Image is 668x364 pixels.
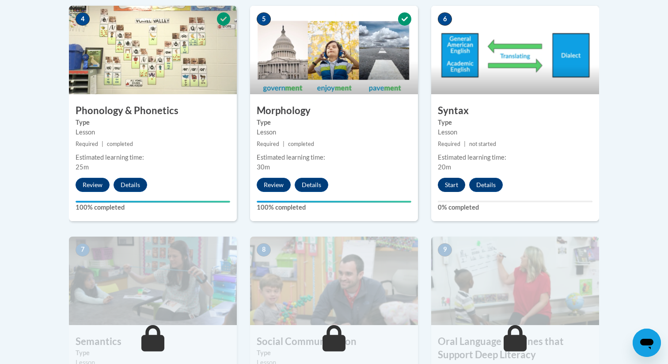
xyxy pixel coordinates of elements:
[257,163,270,171] span: 30m
[257,127,411,137] div: Lesson
[469,178,503,192] button: Details
[438,12,452,26] span: 6
[257,178,291,192] button: Review
[438,127,592,137] div: Lesson
[250,237,418,325] img: Course Image
[283,141,285,147] span: |
[469,141,496,147] span: not started
[76,201,230,203] div: Your progress
[257,12,271,26] span: 5
[431,6,599,94] img: Course Image
[438,118,592,127] label: Type
[257,203,411,212] label: 100% completed
[76,178,110,192] button: Review
[431,335,599,362] h3: Oral Language Routines that Support Deep Literacy
[464,141,466,147] span: |
[76,163,89,171] span: 25m
[76,243,90,257] span: 7
[438,243,452,257] span: 9
[438,163,451,171] span: 20m
[257,243,271,257] span: 8
[257,348,411,358] label: Type
[107,141,133,147] span: completed
[431,104,599,118] h3: Syntax
[250,335,418,349] h3: Social Communication
[257,201,411,203] div: Your progress
[633,329,661,357] iframe: Button to launch messaging window
[69,335,237,349] h3: Semantics
[114,178,147,192] button: Details
[288,141,314,147] span: completed
[76,141,98,147] span: Required
[438,203,592,212] label: 0% completed
[69,237,237,325] img: Course Image
[76,118,230,127] label: Type
[438,178,465,192] button: Start
[257,118,411,127] label: Type
[69,104,237,118] h3: Phonology & Phonetics
[102,141,103,147] span: |
[295,178,328,192] button: Details
[257,153,411,162] div: Estimated learning time:
[250,6,418,94] img: Course Image
[76,203,230,212] label: 100% completed
[69,6,237,94] img: Course Image
[250,104,418,118] h3: Morphology
[76,348,230,358] label: Type
[438,153,592,162] div: Estimated learning time:
[76,153,230,162] div: Estimated learning time:
[257,141,279,147] span: Required
[76,12,90,26] span: 4
[431,237,599,325] img: Course Image
[76,127,230,137] div: Lesson
[438,141,460,147] span: Required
